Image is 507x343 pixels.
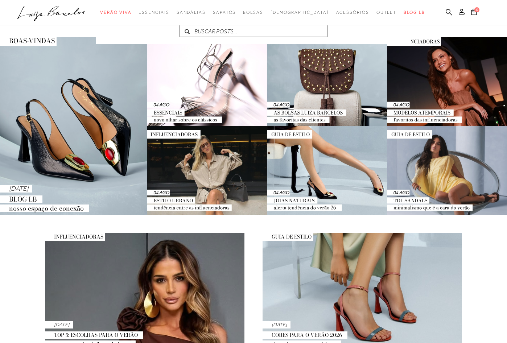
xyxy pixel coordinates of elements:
span: Bolsas [243,10,263,15]
span: INFLUENCIADORAS [45,233,105,241]
span: [DEMOGRAPHIC_DATA] [271,10,329,15]
span: GUIA DE ESTILO [263,233,313,241]
button: 0 [469,8,479,18]
span: Sandálias [177,10,206,15]
span: Acessórios [336,10,369,15]
a: categoryNavScreenReaderText [376,6,397,19]
span: Verão Viva [100,10,131,15]
span: 0 [474,7,479,12]
span: [DATE] [45,321,73,328]
a: categoryNavScreenReaderText [213,6,236,19]
span: Sapatos [213,10,236,15]
span: BLOG LB [404,10,425,15]
a: BLOG LB [404,6,425,19]
a: noSubCategoriesText [271,6,329,19]
span: [DATE] [263,321,290,328]
a: categoryNavScreenReaderText [336,6,369,19]
a: categoryNavScreenReaderText [100,6,131,19]
span: Outlet [376,10,397,15]
a: categoryNavScreenReaderText [177,6,206,19]
span: TOP 5: ESCOLHAS PARA O VERÃO [45,331,143,339]
a: categoryNavScreenReaderText [139,6,169,19]
a: categoryNavScreenReaderText [243,6,263,19]
span: Essenciais [139,10,169,15]
span: CORES PARA O VERÃO 2026 [263,331,347,339]
input: BUSCAR POSTS... [179,22,328,37]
